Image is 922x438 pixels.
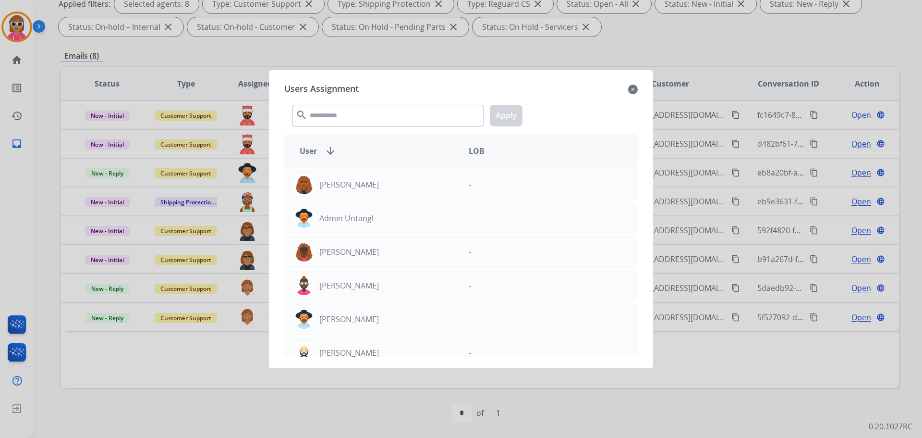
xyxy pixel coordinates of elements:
[319,347,379,359] p: [PERSON_NAME]
[325,145,336,157] mat-icon: arrow_downward
[296,109,307,121] mat-icon: search
[469,246,471,258] p: -
[284,82,359,97] span: Users Assignment
[469,145,485,157] span: LOB
[319,246,379,258] p: [PERSON_NAME]
[628,84,638,95] mat-icon: close
[319,213,374,224] p: Admin Untangl
[490,105,522,126] button: Apply
[319,179,379,190] p: [PERSON_NAME]
[469,280,471,291] p: -
[319,313,379,325] p: [PERSON_NAME]
[469,179,471,190] p: -
[319,280,379,291] p: [PERSON_NAME]
[469,347,471,359] p: -
[292,145,461,157] div: User
[469,213,471,224] p: -
[469,313,471,325] p: -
